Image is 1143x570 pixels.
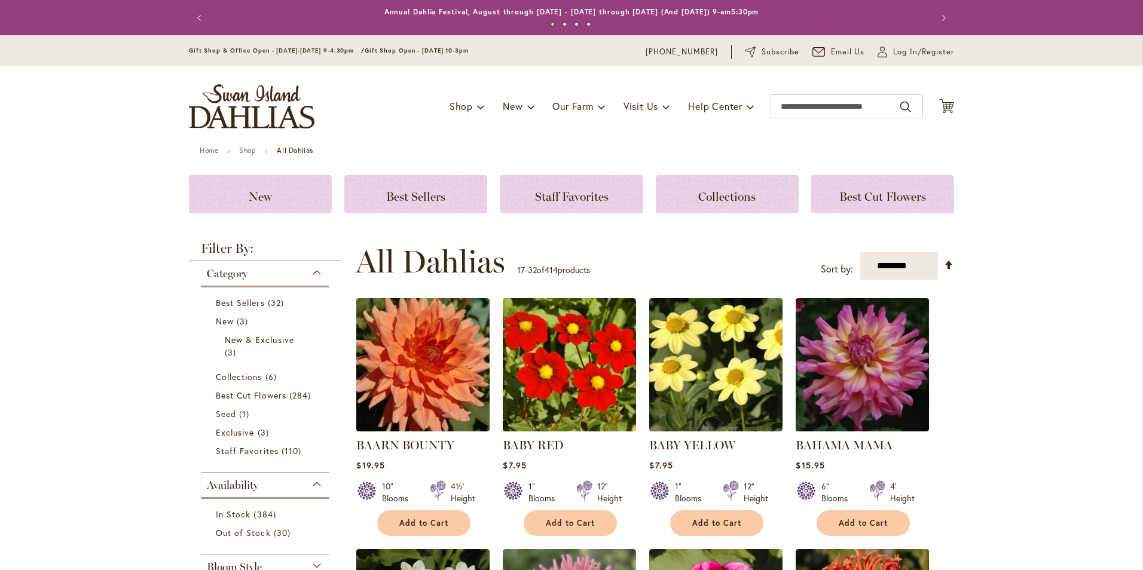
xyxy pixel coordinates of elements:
button: Add to Cart [670,510,763,536]
button: Previous [189,6,213,30]
span: Gift Shop & Office Open - [DATE]-[DATE] 9-4:30pm / [189,47,365,54]
a: New [189,175,332,213]
span: $15.95 [796,459,824,471]
div: 4½' Height [451,480,475,504]
span: Collections [216,371,262,382]
img: BABY YELLOW [649,298,783,431]
span: Collections [698,189,756,204]
a: Best Sellers [344,175,487,213]
span: 1 [239,407,252,420]
a: Subscribe [745,46,799,58]
span: Availability [207,479,258,492]
span: Category [207,267,247,280]
span: 30 [274,526,294,539]
span: Visit Us [624,100,658,112]
a: Collections [216,370,317,383]
a: Out of Stock 30 [216,526,317,539]
a: Best Cut Flowers [216,389,317,402]
span: Seed [216,408,236,419]
span: Staff Favorites [535,189,609,204]
span: $7.95 [503,459,526,471]
span: New [249,189,272,204]
a: Bahama Mama [796,422,929,434]
a: BABY YELLOW [649,422,783,434]
a: BABY YELLOW [649,438,735,452]
span: Best Cut Flowers [216,390,286,401]
button: Add to Cart [524,510,617,536]
a: Best Cut Flowers [811,175,954,213]
span: 17 [517,264,525,275]
div: 12" Height [597,480,622,504]
a: Exclusive [216,426,317,439]
span: In Stock [216,508,250,520]
span: Add to Cart [399,518,448,528]
img: Bahama Mama [796,298,929,431]
button: Add to Cart [817,510,910,536]
span: 3 [237,315,251,327]
span: All Dahlias [356,244,505,280]
a: Collections [656,175,799,213]
span: 284 [289,389,314,402]
span: $19.95 [356,459,384,471]
span: 110 [282,445,304,457]
span: Add to Cart [839,518,888,528]
span: Shop [450,100,473,112]
span: Help Center [688,100,742,112]
span: Email Us [831,46,865,58]
div: 6" Blooms [821,480,855,504]
span: Best Cut Flowers [839,189,926,204]
a: Best Sellers [216,296,317,309]
span: Staff Favorites [216,445,279,456]
span: New [503,100,522,112]
span: 3 [225,346,239,358]
a: Home [200,146,218,155]
span: 32 [528,264,537,275]
strong: Filter By: [189,242,341,261]
div: 1" Blooms [528,480,562,504]
a: Staff Favorites [500,175,643,213]
span: Subscribe [762,46,799,58]
a: Seed [216,407,317,420]
span: Add to Cart [692,518,741,528]
div: 1" Blooms [675,480,708,504]
a: Staff Favorites [216,445,317,457]
a: [PHONE_NUMBER] [646,46,718,58]
span: New [216,315,234,327]
button: Next [930,6,954,30]
span: Exclusive [216,427,254,438]
a: BABY RED [503,438,564,452]
button: 4 of 4 [586,22,591,26]
strong: All Dahlias [277,146,313,155]
a: Shop [239,146,256,155]
a: Log In/Register [878,46,954,58]
button: 1 of 4 [551,22,555,26]
span: Our Farm [552,100,593,112]
a: New [216,315,317,327]
label: Sort by: [821,258,853,280]
span: Gift Shop Open - [DATE] 10-3pm [365,47,469,54]
span: Out of Stock [216,527,271,538]
img: Baarn Bounty [356,298,490,431]
span: $7.95 [649,459,673,471]
button: 3 of 4 [574,22,579,26]
span: 32 [268,296,287,309]
img: BABY RED [503,298,636,431]
a: Email Us [812,46,865,58]
span: 384 [253,508,279,520]
div: 10" Blooms [382,480,415,504]
div: 12" Height [744,480,768,504]
div: 4' Height [890,480,915,504]
a: In Stock 384 [216,508,317,520]
button: Add to Cart [377,510,470,536]
a: Annual Dahlia Festival, August through [DATE] - [DATE] through [DATE] (And [DATE]) 9-am5:30pm [384,7,759,16]
span: New & Exclusive [225,334,294,345]
span: 6 [265,370,280,383]
span: Best Sellers [386,189,445,204]
a: BABY RED [503,422,636,434]
a: BAARN BOUNTY [356,438,454,452]
a: New &amp; Exclusive [225,333,308,358]
span: 3 [258,426,272,439]
a: BAHAMA MAMA [796,438,893,452]
span: Best Sellers [216,297,265,308]
button: 2 of 4 [563,22,567,26]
